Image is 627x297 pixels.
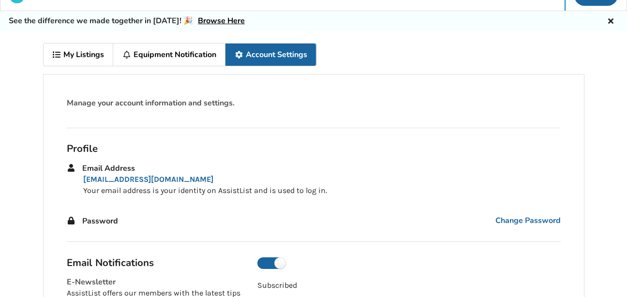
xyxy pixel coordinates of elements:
[83,174,561,185] p: [EMAIL_ADDRESS][DOMAIN_NAME]
[9,16,245,26] h5: See the difference we made together in [DATE]! 🎉
[225,44,316,66] a: Account Settings
[67,277,116,287] span: E-Newsletter
[67,142,561,155] div: Profile
[113,44,225,66] a: Equipment Notification
[82,163,135,174] span: Email Address
[257,280,560,291] p: Subscribed
[44,44,114,66] a: My Listings
[67,256,242,269] div: Email Notifications
[82,216,118,226] span: Password
[67,98,561,109] div: Manage your account information and settings.
[198,15,245,26] a: Browse Here
[83,185,561,196] p: Your email address is your identity on AssistList and is used to log in.
[495,215,561,226] span: Change Password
